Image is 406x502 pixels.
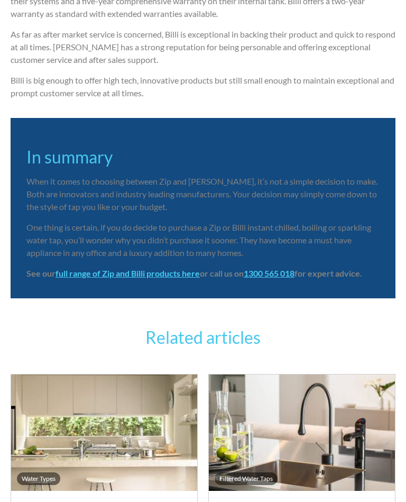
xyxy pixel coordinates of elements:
p: As far as after market service is concerned, Billi is exceptional in backing their product and qu... [11,28,395,66]
div: Filtered Water Taps [219,474,273,483]
p: One thing is certain, if you do decide to purchase a Zip or Billi instant chilled, boiling or spa... [26,221,380,259]
a: full range of Zip and Billi products here [56,268,200,278]
strong: See our [26,268,56,278]
p: When it comes to choosing between Zip and [PERSON_NAME], it’s not a simple decision to make. Both... [26,175,380,213]
h3: Related articles [50,325,356,350]
div: Water Types [22,474,56,483]
a: 1300 565 018 [244,268,294,278]
p: Billi is big enough to offer high tech, innovative products but still small enough to maintain ex... [11,74,395,99]
h3: In summary [26,144,380,170]
img: Which Zip sparkling water tap is right for you? [209,375,395,491]
strong: or call us on for expert advice. [200,268,362,278]
span: Text us [4,25,33,35]
img: The Zip tap guide to selecting the right chilled water dispenser [11,375,197,491]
